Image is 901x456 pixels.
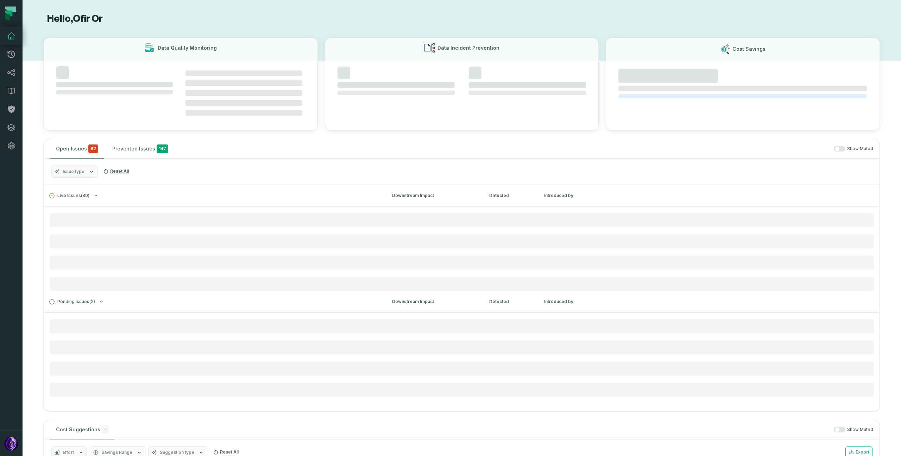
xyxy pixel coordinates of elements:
button: Reset All [100,166,132,177]
button: Open Issues [50,139,104,158]
button: Cost Suggestions [50,420,114,439]
button: Data Incident Prevention [325,38,599,130]
h1: Hello, Ofir Or [44,13,880,25]
span: Pending Issues ( 2 ) [49,299,95,304]
div: Detected [489,192,531,199]
div: Show Muted [177,146,873,152]
div: Detected [489,298,531,305]
h3: Cost Savings [732,45,765,53]
span: Effort [63,450,74,455]
h3: Data Incident Prevention [437,44,499,51]
button: Cost Savings [606,38,880,130]
div: Pending Issues(2) [44,312,880,397]
div: Show Muted [117,427,873,433]
span: Issue type [63,169,84,174]
button: Pending Issues(2) [49,299,379,304]
button: Data Quality Monitoring [44,38,318,130]
div: Downstream Impact [392,298,477,305]
span: Live Issues ( 80 ) [49,193,89,198]
div: Introduced by [544,298,874,305]
h3: Data Quality Monitoring [158,44,217,51]
span: Savings Range [101,450,132,455]
span: critical issues and errors combined [88,144,98,153]
div: Introduced by [544,192,874,199]
button: Prevented Issues [107,139,174,158]
button: Issue type [51,166,97,178]
span: Suggestion type [160,450,194,455]
div: Live Issues(80) [44,206,880,291]
button: Live Issues(80) [49,193,379,198]
img: avatar of Ofir Or [4,437,18,451]
span: - [102,425,109,434]
div: Downstream Impact [392,192,477,199]
span: 147 [157,144,168,153]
